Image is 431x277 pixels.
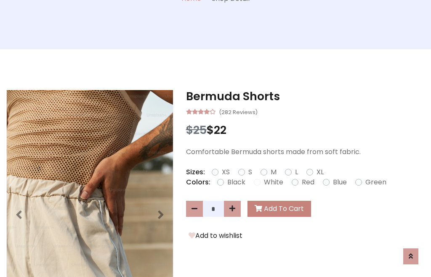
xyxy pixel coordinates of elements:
[295,167,298,177] label: L
[227,177,245,187] label: Black
[186,167,205,177] p: Sizes:
[186,230,245,241] button: Add to wishlist
[302,177,314,187] label: Red
[219,107,258,117] small: (282 Reviews)
[365,177,386,187] label: Green
[222,167,230,177] label: XS
[333,177,347,187] label: Blue
[186,177,210,187] p: Colors:
[271,167,277,177] label: M
[186,123,425,137] h3: $
[248,167,252,177] label: S
[317,167,324,177] label: XL
[214,122,226,138] span: 22
[264,177,283,187] label: White
[186,90,425,103] h3: Bermuda Shorts
[186,147,425,157] p: Comfortable Bermuda shorts made from soft fabric.
[247,201,311,217] button: Add To Cart
[186,122,207,138] span: $25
